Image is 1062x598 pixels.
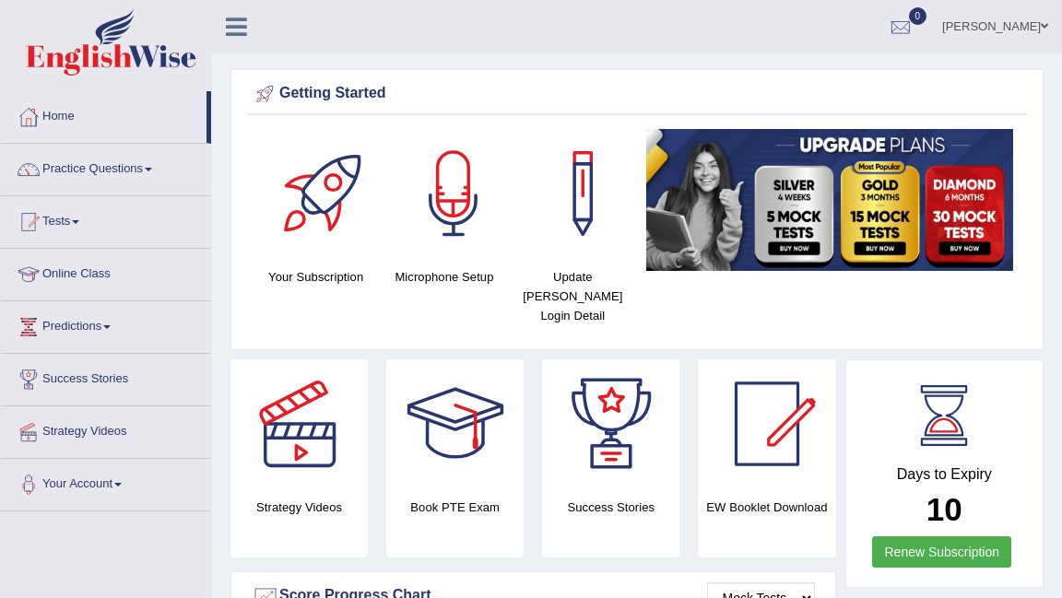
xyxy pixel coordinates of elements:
[252,80,1022,108] div: Getting Started
[1,406,211,452] a: Strategy Videos
[926,491,962,527] b: 10
[1,459,211,505] a: Your Account
[230,498,368,517] h4: Strategy Videos
[261,267,371,287] h4: Your Subscription
[867,466,1023,483] h4: Days to Expiry
[518,267,628,325] h4: Update [PERSON_NAME] Login Detail
[698,498,835,517] h4: EW Booklet Download
[646,129,1013,271] img: small5.jpg
[542,498,679,517] h4: Success Stories
[386,498,524,517] h4: Book PTE Exam
[1,301,211,347] a: Predictions
[872,536,1011,568] a: Renew Subscription
[1,354,211,400] a: Success Stories
[1,144,211,190] a: Practice Questions
[1,249,211,295] a: Online Class
[389,267,499,287] h4: Microphone Setup
[909,7,927,25] span: 0
[1,91,206,137] a: Home
[1,196,211,242] a: Tests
